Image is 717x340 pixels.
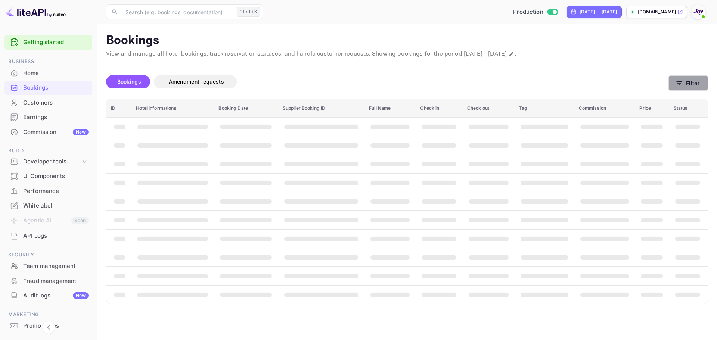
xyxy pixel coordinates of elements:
div: Bookings [4,81,92,95]
th: Check in [416,99,462,118]
input: Search (e.g. bookings, documentation) [121,4,234,19]
a: Customers [4,96,92,109]
div: Promo codes [23,322,89,330]
div: Earnings [4,110,92,125]
span: [DATE] - [DATE] [464,50,507,58]
div: Developer tools [4,155,92,168]
p: [DOMAIN_NAME] [638,9,676,15]
div: Performance [4,184,92,199]
img: LiteAPI logo [6,6,66,18]
div: Home [23,69,89,78]
th: Full Name [364,99,416,118]
a: Home [4,66,92,80]
div: Earnings [23,113,89,122]
div: Team management [4,259,92,274]
button: Collapse navigation [42,321,55,334]
a: Team management [4,259,92,273]
div: CommissionNew [4,125,92,140]
div: Performance [23,187,89,196]
a: Performance [4,184,92,198]
div: Audit logs [23,291,89,300]
th: Hotel informations [131,99,214,118]
a: Earnings [4,110,92,124]
th: Tag [515,99,574,118]
th: Status [669,99,708,118]
div: Customers [4,96,92,110]
span: Amendment requests [169,78,224,85]
div: Fraud management [23,277,89,286]
span: Security [4,251,92,259]
div: Switch to Sandbox mode [510,8,561,16]
div: Getting started [4,35,92,50]
a: Promo codes [4,319,92,333]
div: Commission [23,128,89,137]
div: Ctrl+K [237,7,260,17]
th: Commission [574,99,635,118]
p: View and manage all hotel bookings, track reservation statuses, and handle customer requests. Sho... [106,50,708,59]
th: Check out [463,99,515,118]
div: Bookings [23,84,89,92]
a: Getting started [23,38,89,47]
div: Customers [23,99,89,107]
span: Bookings [117,78,141,85]
div: Home [4,66,92,81]
div: Audit logsNew [4,288,92,303]
th: Booking Date [214,99,278,118]
span: Build [4,147,92,155]
span: Business [4,57,92,66]
div: UI Components [23,172,89,181]
span: Marketing [4,311,92,319]
a: Fraud management [4,274,92,288]
a: Bookings [4,81,92,94]
p: Bookings [106,33,708,48]
th: Supplier Booking ID [278,99,364,118]
div: Developer tools [23,157,81,166]
a: API Logs [4,229,92,243]
a: Whitelabel [4,199,92,212]
div: API Logs [23,232,89,240]
div: New [73,129,89,135]
div: Team management [23,262,89,271]
div: [DATE] — [DATE] [580,9,617,15]
button: Filter [668,75,708,91]
img: With Joy [692,6,704,18]
button: Change date range [508,50,515,58]
div: UI Components [4,169,92,184]
a: UI Components [4,169,92,183]
span: Production [513,8,543,16]
a: Audit logsNew [4,288,92,302]
div: Whitelabel [23,202,89,210]
div: account-settings tabs [106,75,668,88]
table: booking table [106,99,708,304]
a: CommissionNew [4,125,92,139]
div: Whitelabel [4,199,92,213]
div: New [73,292,89,299]
th: Price [635,99,669,118]
th: ID [106,99,131,118]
